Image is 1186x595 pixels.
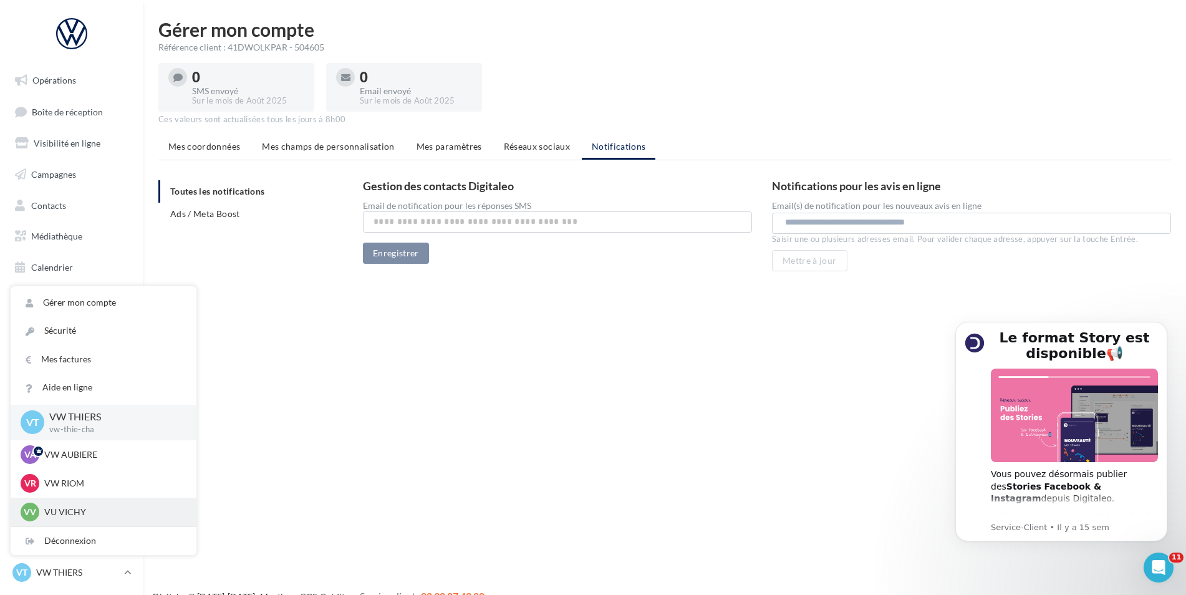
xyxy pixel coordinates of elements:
[772,201,1171,210] label: Email(s) de notification pour les nouveaux avis en ligne
[192,87,304,95] div: SMS envoyé
[49,410,176,424] p: VW THIERS
[49,424,176,435] p: vw-thie-cha
[26,415,39,430] span: VT
[158,41,1171,54] div: Référence client : 41DWOLKPAR - 504605
[937,303,1186,561] iframe: Intercom notifications message
[363,180,752,191] h3: Gestion des contacts Digitaleo
[54,208,221,269] div: Le format Story permet d de vos prises de parole et de communiquer de manière éphémère
[24,448,36,461] span: VA
[192,70,304,84] div: 0
[31,169,76,180] span: Campagnes
[44,506,181,518] p: VU VICHY
[11,374,196,402] a: Aide en ligne
[11,346,196,374] a: Mes factures
[36,566,119,579] p: VW THIERS
[7,193,136,219] a: Contacts
[34,138,100,148] span: Visibilité en ligne
[11,317,196,345] a: Sécurité
[31,262,73,273] span: Calendrier
[7,99,136,125] a: Boîte de réception
[158,20,1171,39] h1: Gérer mon compte
[7,223,136,249] a: Médiathèque
[7,162,136,188] a: Campagnes
[7,327,136,364] a: Campagnes DataOnDemand
[192,95,304,107] div: Sur le mois de Août 2025
[170,208,240,219] span: Ads / Meta Boost
[360,70,472,84] div: 0
[363,201,752,210] div: Email de notification pour les réponses SMS
[7,130,136,157] a: Visibilité en ligne
[10,561,133,584] a: VT VW THIERS
[7,286,136,322] a: PLV et print personnalisable
[772,180,1171,191] h3: Notifications pour les avis en ligne
[32,106,103,117] span: Boîte de réception
[31,231,82,241] span: Médiathèque
[54,219,221,230] p: Message from Service-Client, sent Il y a 15 sem
[1144,553,1174,583] iframe: Intercom live chat
[16,566,27,579] span: VT
[7,254,136,281] a: Calendrier
[363,243,429,264] button: Enregistrer
[11,289,196,317] a: Gérer mon compte
[32,75,76,85] span: Opérations
[31,200,66,210] span: Contacts
[11,527,196,555] div: Déconnexion
[44,477,181,490] p: VW RIOM
[772,234,1171,245] div: Saisir une ou plusieurs adresses email. Pour valider chaque adresse, appuyer sur la touche Entrée.
[360,87,472,95] div: Email envoyé
[7,67,136,94] a: Opérations
[262,141,395,152] span: Mes champs de personnalisation
[504,141,570,152] span: Réseaux sociaux
[772,250,847,271] button: Mettre à jour
[360,95,472,107] div: Sur le mois de Août 2025
[44,448,181,461] p: VW AUBIERE
[1169,553,1184,563] span: 11
[24,506,36,518] span: VV
[24,477,36,490] span: VR
[158,114,1171,125] div: Ces valeurs sont actualisées tous les jours à 8h00
[168,141,240,152] span: Mes coordonnées
[417,141,482,152] span: Mes paramètres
